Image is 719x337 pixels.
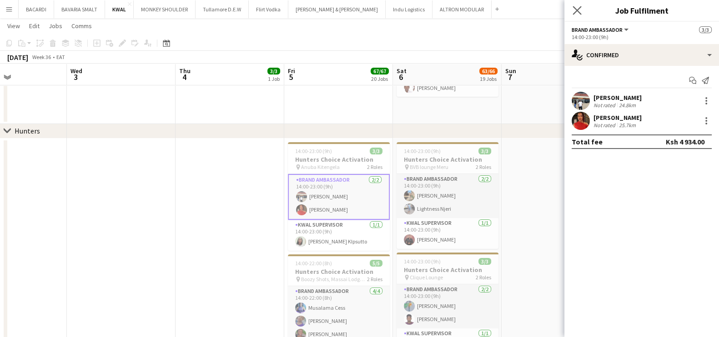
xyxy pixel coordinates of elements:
[15,126,40,135] div: Hunters
[397,67,407,75] span: Sat
[56,54,65,60] div: EAT
[479,68,498,74] span: 63/66
[288,67,295,75] span: Fri
[397,266,498,274] h3: Hunters Choice Activation
[371,75,388,82] div: 20 Jobs
[295,260,332,267] span: 14:00-22:00 (8h)
[295,148,332,154] span: 14:00-23:00 (9h)
[70,67,82,75] span: Wed
[572,26,630,33] button: Brand Ambassador
[478,258,491,265] span: 3/3
[397,155,498,164] h3: Hunters Choice Activation
[404,148,441,154] span: 14:00-23:00 (9h)
[476,274,491,281] span: 2 Roles
[410,274,443,281] span: Clique Lounge
[288,0,386,18] button: [PERSON_NAME] & [PERSON_NAME]
[593,122,617,129] div: Not rated
[564,5,719,16] h3: Job Fulfilment
[367,164,382,170] span: 2 Roles
[367,276,382,282] span: 2 Roles
[196,0,249,18] button: Tullamore D.E.W
[593,94,642,102] div: [PERSON_NAME]
[288,174,390,220] app-card-role: Brand Ambassador2/214:00-23:00 (9h)[PERSON_NAME][PERSON_NAME]
[7,53,28,62] div: [DATE]
[617,122,638,129] div: 25.7km
[30,54,53,60] span: Week 36
[476,164,491,170] span: 2 Roles
[288,142,390,251] app-job-card: 14:00-23:00 (9h)3/3Hunters Choice Activation Anuba Kitengela2 RolesBrand Ambassador2/214:00-23:00...
[397,174,498,218] app-card-role: Brand Ambassador2/214:00-23:00 (9h)[PERSON_NAME]Lightness Njeri
[287,72,295,82] span: 5
[288,220,390,251] app-card-role: KWAL SUPERVISOR1/114:00-23:00 (9h)[PERSON_NAME] KIpsutto
[410,164,448,170] span: BVB lounge Meru
[397,218,498,249] app-card-role: KWAL SUPERVISOR1/114:00-23:00 (9h)[PERSON_NAME]
[68,20,96,32] a: Comms
[301,164,340,170] span: Anuba Kitengela
[179,67,191,75] span: Thu
[71,22,92,30] span: Comms
[45,20,66,32] a: Jobs
[572,26,623,33] span: Brand Ambassador
[666,137,704,146] div: Ksh 4 934.00
[7,22,20,30] span: View
[19,0,54,18] button: BACARDI
[397,284,498,328] app-card-role: Brand Ambassador2/214:00-23:00 (9h)[PERSON_NAME][PERSON_NAME]
[105,0,134,18] button: KWAL
[288,268,390,276] h3: Hunters Choice Activation
[4,20,24,32] a: View
[572,34,712,40] div: 14:00-23:00 (9h)
[593,114,642,122] div: [PERSON_NAME]
[404,258,441,265] span: 14:00-23:00 (9h)
[593,102,617,109] div: Not rated
[478,148,491,154] span: 3/3
[288,155,390,164] h3: Hunters Choice Activation
[370,260,382,267] span: 5/5
[268,75,280,82] div: 1 Job
[432,0,492,18] button: ALTRON MODULAR
[395,72,407,82] span: 6
[25,20,43,32] a: Edit
[397,142,498,249] app-job-card: 14:00-23:00 (9h)3/3Hunters Choice Activation BVB lounge Meru2 RolesBrand Ambassador2/214:00-23:00...
[572,137,603,146] div: Total fee
[564,44,719,66] div: Confirmed
[134,0,196,18] button: MONKEY SHOULDER
[301,276,367,282] span: Boozy Shots, Massai Lodge [GEOGRAPHIC_DATA]
[480,75,497,82] div: 19 Jobs
[249,0,288,18] button: Flirt Vodka
[29,22,40,30] span: Edit
[69,72,82,82] span: 3
[49,22,62,30] span: Jobs
[504,72,516,82] span: 7
[178,72,191,82] span: 4
[617,102,638,109] div: 24.8km
[505,67,516,75] span: Sun
[699,26,712,33] span: 3/3
[267,68,280,74] span: 3/3
[386,0,432,18] button: Indu Logistics
[371,68,389,74] span: 67/67
[370,148,382,154] span: 3/3
[54,0,105,18] button: BAVARIA SMALT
